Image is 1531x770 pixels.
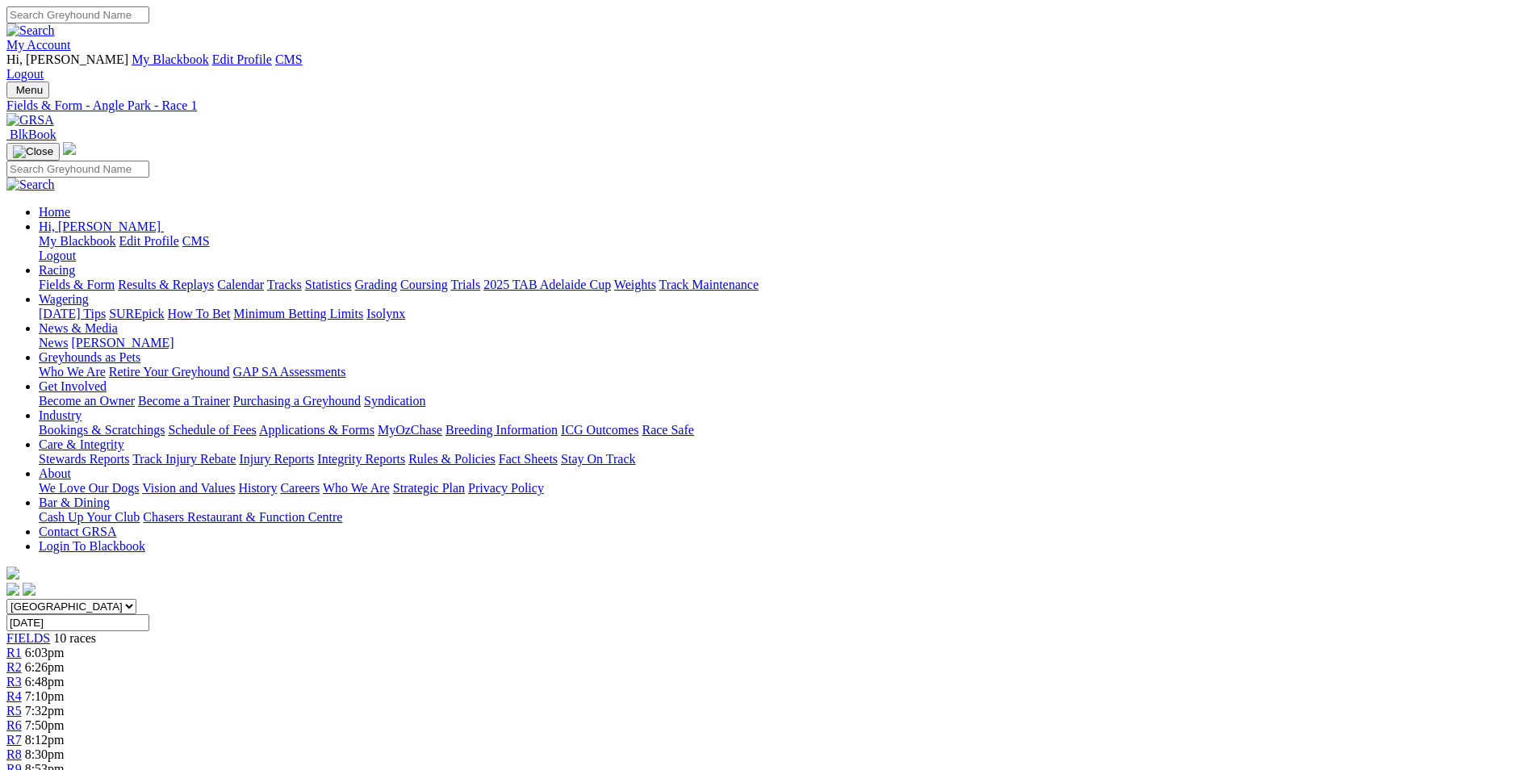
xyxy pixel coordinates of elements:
a: About [39,467,71,480]
a: My Blackbook [132,52,209,66]
a: Racing [39,263,75,277]
a: Edit Profile [212,52,272,66]
div: Hi, [PERSON_NAME] [39,234,1525,263]
span: 10 races [53,631,96,645]
a: Home [39,205,70,219]
a: CMS [275,52,303,66]
input: Search [6,6,149,23]
a: Minimum Betting Limits [233,307,363,320]
button: Toggle navigation [6,143,60,161]
div: About [39,481,1525,496]
a: Schedule of Fees [168,423,256,437]
div: Bar & Dining [39,510,1525,525]
span: 6:48pm [25,675,65,688]
a: R2 [6,660,22,674]
a: Fields & Form - Angle Park - Race 1 [6,98,1525,113]
span: 7:32pm [25,704,65,718]
img: GRSA [6,113,54,128]
a: Become a Trainer [138,394,230,408]
a: Privacy Policy [468,481,544,495]
span: 8:12pm [25,733,65,747]
a: SUREpick [109,307,164,320]
img: Close [13,145,53,158]
a: How To Bet [168,307,231,320]
a: We Love Our Dogs [39,481,139,495]
a: Edit Profile [119,234,179,248]
img: twitter.svg [23,583,36,596]
img: logo-grsa-white.png [6,567,19,580]
a: [PERSON_NAME] [71,336,174,349]
a: BlkBook [6,128,56,141]
a: Applications & Forms [259,423,374,437]
span: 6:03pm [25,646,65,659]
a: Purchasing a Greyhound [233,394,361,408]
a: Greyhounds as Pets [39,350,140,364]
div: Wagering [39,307,1525,321]
a: Stay On Track [561,452,635,466]
span: 7:10pm [25,689,65,703]
a: Fields & Form [39,278,115,291]
div: Racing [39,278,1525,292]
input: Search [6,161,149,178]
a: Integrity Reports [317,452,405,466]
a: Syndication [364,394,425,408]
a: [DATE] Tips [39,307,106,320]
a: My Blackbook [39,234,116,248]
a: Tracks [267,278,302,291]
a: Careers [280,481,320,495]
a: Bar & Dining [39,496,110,509]
div: Care & Integrity [39,452,1525,467]
a: Weights [614,278,656,291]
div: Industry [39,423,1525,437]
a: Coursing [400,278,448,291]
a: Login To Blackbook [39,539,145,553]
a: Hi, [PERSON_NAME] [39,220,164,233]
a: Cash Up Your Club [39,510,140,524]
a: Track Injury Rebate [132,452,236,466]
a: Vision and Values [142,481,235,495]
a: News [39,336,68,349]
div: News & Media [39,336,1525,350]
a: R7 [6,733,22,747]
span: R5 [6,704,22,718]
a: Industry [39,408,82,422]
a: Chasers Restaurant & Function Centre [143,510,342,524]
a: Wagering [39,292,89,306]
a: R6 [6,718,22,732]
img: logo-grsa-white.png [63,142,76,155]
span: BlkBook [10,128,56,141]
a: CMS [182,234,210,248]
a: Breeding Information [445,423,558,437]
span: Hi, [PERSON_NAME] [6,52,128,66]
a: Isolynx [366,307,405,320]
a: R8 [6,747,22,761]
a: Injury Reports [239,452,314,466]
div: Get Involved [39,394,1525,408]
a: Rules & Policies [408,452,496,466]
a: Who We Are [323,481,390,495]
span: Menu [16,84,43,96]
a: Care & Integrity [39,437,124,451]
button: Toggle navigation [6,82,49,98]
a: Fact Sheets [499,452,558,466]
a: Stewards Reports [39,452,129,466]
a: News & Media [39,321,118,335]
a: ICG Outcomes [561,423,638,437]
a: FIELDS [6,631,50,645]
div: Greyhounds as Pets [39,365,1525,379]
a: Race Safe [642,423,693,437]
a: Track Maintenance [659,278,759,291]
a: Grading [355,278,397,291]
a: Statistics [305,278,352,291]
a: History [238,481,277,495]
a: R4 [6,689,22,703]
input: Select date [6,614,149,631]
span: R3 [6,675,22,688]
a: Strategic Plan [393,481,465,495]
span: Hi, [PERSON_NAME] [39,220,161,233]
